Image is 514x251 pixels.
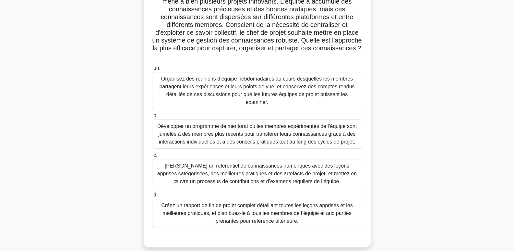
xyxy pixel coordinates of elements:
[159,76,354,105] font: Organisez des réunions d’équipe hebdomadaires au cours desquelles les membres partagent leurs exp...
[153,152,157,158] font: c.
[153,192,158,197] font: d.
[157,123,357,144] font: Développer un programme de mentorat où les membres expérimentés de l’équipe sont jumelés à des me...
[153,65,161,71] font: un.
[157,163,357,184] font: [PERSON_NAME] un référentiel de connaissances numériques avec des leçons apprises catégorisées, d...
[161,203,353,224] font: Créez un rapport de fin de projet complet détaillant toutes les leçons apprises et les meilleures...
[153,113,158,118] font: b.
